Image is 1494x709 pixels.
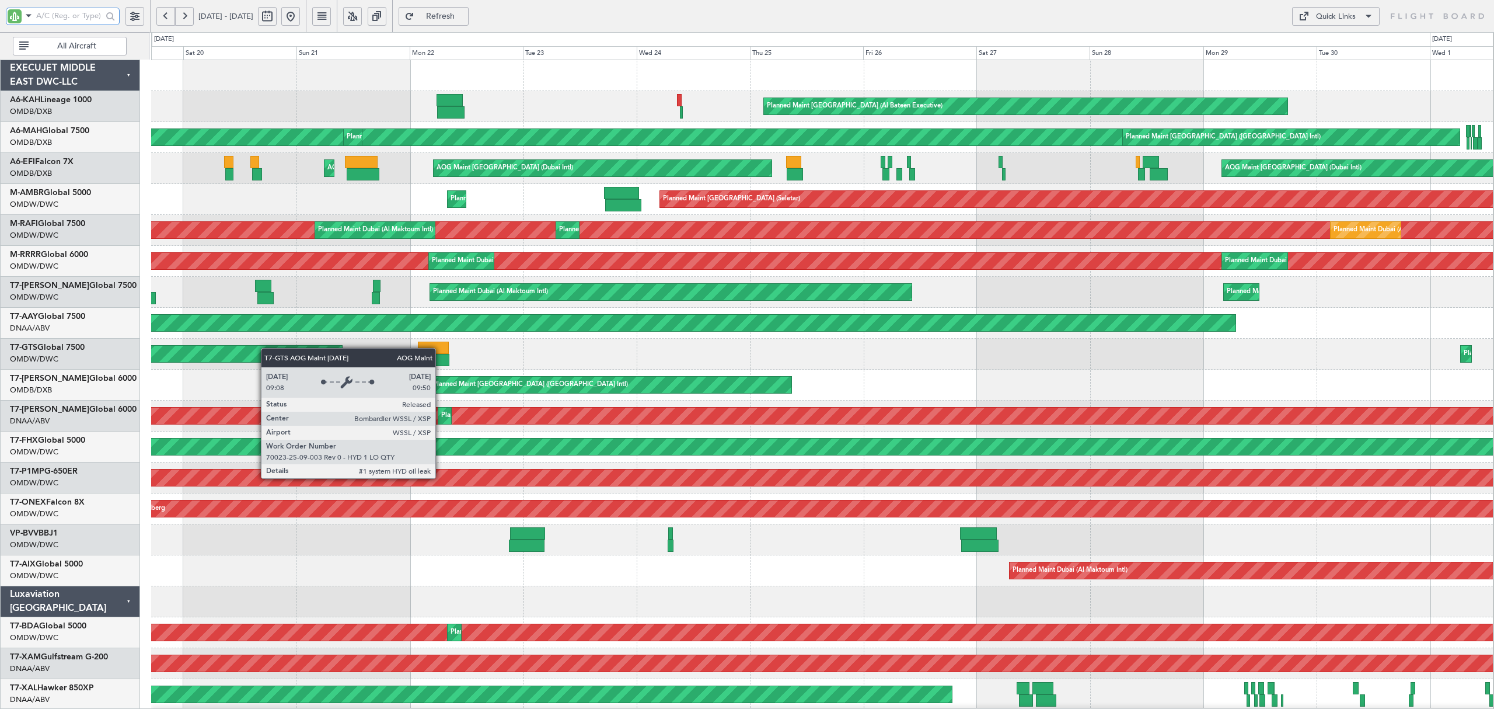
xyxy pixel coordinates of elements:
a: OMDB/DXB [10,385,52,395]
div: Sat 20 [183,46,296,60]
span: T7-XAM [10,653,41,661]
span: A6-MAH [10,127,42,135]
span: T7-[PERSON_NAME] [10,374,89,383]
a: T7-XAMGulfstream G-200 [10,653,108,661]
div: [DATE] [154,34,174,44]
span: M-AMBR [10,189,44,197]
span: VP-BVV [10,529,39,537]
a: DNAA/ABV [10,663,50,674]
a: T7-P1MPG-650ER [10,467,78,475]
div: Planned Maint Dubai (Al Maktoum Intl) [451,624,566,641]
div: Thu 25 [750,46,863,60]
div: Tue 23 [523,46,636,60]
a: T7-GTSGlobal 7500 [10,343,85,352]
a: T7-FHXGlobal 5000 [10,436,85,444]
span: T7-GTS [10,343,37,352]
a: OMDW/DWC [10,571,58,581]
a: OMDB/DXB [10,106,52,117]
div: Planned Maint [GEOGRAPHIC_DATA] (Seletar) [663,190,800,208]
div: Sun 21 [296,46,410,60]
div: Mon 22 [410,46,523,60]
span: T7-AAY [10,312,38,321]
div: Wed 24 [637,46,750,60]
span: Refresh [417,12,465,20]
span: T7-XAL [10,684,37,692]
a: M-AMBRGlobal 5000 [10,189,91,197]
a: OMDW/DWC [10,230,58,241]
div: Planned Maint [GEOGRAPHIC_DATA] ([GEOGRAPHIC_DATA] Intl) [1126,128,1321,146]
span: M-RAFI [10,220,38,228]
div: Planned Maint [GEOGRAPHIC_DATA] (Al Bateen Executive) [767,98,943,115]
a: OMDW/DWC [10,261,58,272]
div: Planned Maint [GEOGRAPHIC_DATA] ([GEOGRAPHIC_DATA] Intl) [347,128,542,146]
div: Planned Maint Dubai (Al Maktoum Intl) [433,283,548,301]
div: AOG Maint [GEOGRAPHIC_DATA] (Dubai Intl) [1225,159,1362,177]
span: All Aircraft [31,42,123,50]
a: OMDW/DWC [10,509,58,519]
a: DNAA/ABV [10,694,50,705]
a: OMDW/DWC [10,540,58,550]
a: T7-XALHawker 850XP [10,684,94,692]
a: A6-KAHLineage 1000 [10,96,92,104]
a: OMDW/DWC [10,447,58,457]
div: Sun 28 [1090,46,1203,60]
a: A6-EFIFalcon 7X [10,158,74,166]
span: T7-AIX [10,560,36,568]
button: Quick Links [1292,7,1380,26]
span: T7-[PERSON_NAME] [10,281,89,290]
a: T7-BDAGlobal 5000 [10,622,86,630]
span: T7-FHX [10,436,38,444]
a: OMDB/DXB [10,137,52,148]
span: T7-[PERSON_NAME] [10,405,89,413]
div: Planned Maint Dubai (Al Maktoum Intl) [441,407,556,425]
a: T7-[PERSON_NAME]Global 6000 [10,374,137,383]
a: DNAA/ABV [10,323,50,333]
div: AOG Maint [GEOGRAPHIC_DATA] (Dubai Intl) [437,159,573,177]
a: OMDW/DWC [10,292,58,303]
span: A6-KAH [10,96,40,104]
a: A6-MAHGlobal 7500 [10,127,89,135]
a: T7-[PERSON_NAME]Global 6000 [10,405,137,413]
div: Tue 30 [1317,46,1430,60]
div: Planned Maint Dubai (Al Maktoum Intl) [559,221,674,239]
span: [DATE] - [DATE] [198,11,253,22]
div: Planned Maint Dubai (Al Maktoum Intl) [1013,562,1128,579]
div: Planned Maint Dubai (Al Maktoum Intl) [318,221,433,239]
span: T7-BDA [10,622,39,630]
a: M-RRRRGlobal 6000 [10,251,88,259]
div: Planned Maint [GEOGRAPHIC_DATA] ([GEOGRAPHIC_DATA] Intl) [433,376,628,394]
a: T7-AAYGlobal 7500 [10,312,85,321]
a: OMDB/DXB [10,168,52,179]
div: [DATE] [1432,34,1452,44]
div: Mon 29 [1203,46,1317,60]
a: OMDW/DWC [10,632,58,643]
div: Quick Links [1316,11,1356,23]
div: AOG Maint [327,159,361,177]
span: M-RRRR [10,251,41,259]
a: T7-[PERSON_NAME]Global 7500 [10,281,137,290]
div: Planned Maint Dubai (Al Maktoum Intl) [1227,283,1342,301]
a: T7-ONEXFalcon 8X [10,498,85,506]
a: M-RAFIGlobal 7500 [10,220,85,228]
span: T7-P1MP [10,467,44,475]
div: Sat 27 [976,46,1090,60]
span: A6-EFI [10,158,35,166]
input: A/C (Reg. or Type) [36,7,102,25]
a: DNAA/ABV [10,416,50,426]
div: Planned Maint Dubai (Al Maktoum Intl) [432,252,547,270]
div: Planned Maint Dubai (Al Maktoum Intl) [451,190,566,208]
div: Planned Maint Dubai (Al Maktoum Intl) [1225,252,1340,270]
a: OMDW/DWC [10,199,58,210]
button: All Aircraft [13,37,127,55]
a: OMDW/DWC [10,478,58,488]
a: OMDW/DWC [10,354,58,364]
a: VP-BVVBBJ1 [10,529,58,537]
button: Refresh [399,7,469,26]
span: T7-ONEX [10,498,46,506]
div: Planned Maint Dubai (Al Maktoum Intl) [1334,221,1448,239]
a: T7-AIXGlobal 5000 [10,560,83,568]
div: Fri 26 [863,46,976,60]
